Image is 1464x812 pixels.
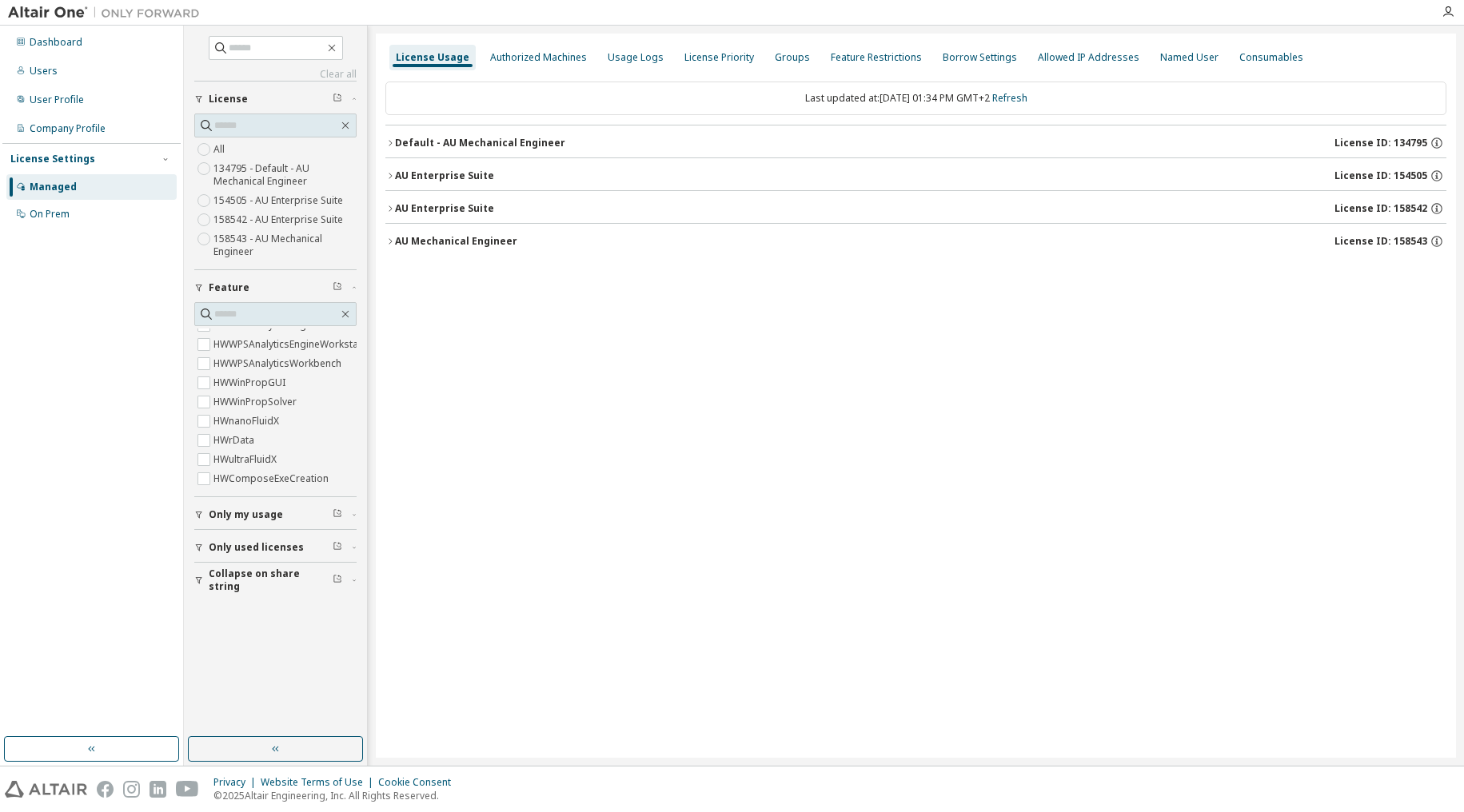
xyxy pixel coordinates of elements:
[1239,51,1303,64] div: Consumables
[333,574,342,587] span: Clear filter
[395,202,494,215] div: AU Enterprise Suite
[194,68,357,81] a: Clear all
[194,270,357,305] button: Feature
[213,776,261,789] div: Privacy
[385,82,1446,115] div: Last updated at: [DATE] 01:34 PM GMT+2
[209,508,283,521] span: Only my usage
[8,5,208,21] img: Altair One
[385,125,1446,161] button: Default - AU Mechanical EngineerLicense ID: 134795
[213,354,345,373] label: HWWPSAnalyticsWorkbench
[213,392,300,412] label: HWWinPropSolver
[213,373,289,392] label: HWWinPropGUI
[213,229,357,261] label: 158543 - AU Mechanical Engineer
[992,91,1027,105] a: Refresh
[194,497,357,532] button: Only my usage
[209,541,304,554] span: Only used licenses
[30,181,77,193] div: Managed
[30,65,58,78] div: Users
[395,169,494,182] div: AU Enterprise Suite
[333,508,342,521] span: Clear filter
[150,781,166,798] img: linkedin.svg
[395,137,565,149] div: Default - AU Mechanical Engineer
[194,82,357,117] button: License
[395,235,517,248] div: AU Mechanical Engineer
[213,412,282,431] label: HWnanoFluidX
[213,159,357,191] label: 134795 - Default - AU Mechanical Engineer
[608,51,664,64] div: Usage Logs
[30,208,70,221] div: On Prem
[1334,137,1427,149] span: License ID: 134795
[831,51,922,64] div: Feature Restrictions
[213,469,332,488] label: HWComposeExeCreation
[333,541,342,554] span: Clear filter
[333,93,342,105] span: Clear filter
[396,51,469,64] div: License Usage
[490,51,587,64] div: Authorized Machines
[123,781,140,798] img: instagram.svg
[176,781,199,798] img: youtube.svg
[213,140,228,159] label: All
[1334,202,1427,215] span: License ID: 158542
[194,563,357,598] button: Collapse on share string
[385,224,1446,259] button: AU Mechanical EngineerLicense ID: 158543
[30,122,106,135] div: Company Profile
[213,450,280,469] label: HWultraFluidX
[5,781,87,798] img: altair_logo.svg
[213,789,461,802] p: © 2025 Altair Engineering, Inc. All Rights Reserved.
[385,158,1446,193] button: AU Enterprise SuiteLicense ID: 154505
[1038,51,1139,64] div: Allowed IP Addresses
[10,153,95,165] div: License Settings
[385,191,1446,226] button: AU Enterprise SuiteLicense ID: 158542
[213,335,379,354] label: HWWPSAnalyticsEngineWorkstation
[209,567,333,593] span: Collapse on share string
[30,36,82,49] div: Dashboard
[213,431,257,450] label: HWrData
[194,530,357,565] button: Only used licenses
[261,776,378,789] div: Website Terms of Use
[213,210,346,229] label: 158542 - AU Enterprise Suite
[378,776,461,789] div: Cookie Consent
[30,94,84,106] div: User Profile
[209,93,248,105] span: License
[209,281,249,294] span: Feature
[684,51,754,64] div: License Priority
[333,281,342,294] span: Clear filter
[943,51,1017,64] div: Borrow Settings
[1160,51,1219,64] div: Named User
[1334,169,1427,182] span: License ID: 154505
[213,191,346,210] label: 154505 - AU Enterprise Suite
[1334,235,1427,248] span: License ID: 158543
[97,781,114,798] img: facebook.svg
[775,51,810,64] div: Groups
